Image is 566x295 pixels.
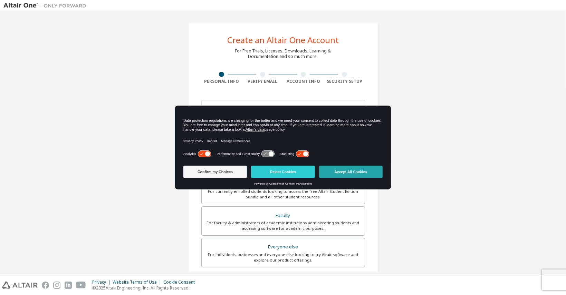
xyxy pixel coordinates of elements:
div: Create an Altair One Account [227,36,339,44]
div: Personal Info [201,79,242,84]
div: For currently enrolled students looking to access the free Altair Student Edition bundle and all ... [206,189,361,200]
img: Altair One [3,2,90,9]
div: Security Setup [324,79,365,84]
div: Website Terms of Use [113,279,163,285]
div: Account Info [283,79,324,84]
div: Faculty [206,211,361,220]
img: instagram.svg [53,282,60,289]
img: facebook.svg [42,282,49,289]
div: Privacy [92,279,113,285]
div: Verify Email [242,79,283,84]
div: Cookie Consent [163,279,199,285]
p: © 2025 Altair Engineering, Inc. All Rights Reserved. [92,285,199,291]
img: altair_logo.svg [2,282,38,289]
img: youtube.svg [76,282,86,289]
div: For Free Trials, Licenses, Downloads, Learning & Documentation and so much more. [235,48,331,59]
img: linkedin.svg [65,282,72,289]
div: Everyone else [206,242,361,252]
div: For faculty & administrators of academic institutions administering students and accessing softwa... [206,220,361,231]
div: For individuals, businesses and everyone else looking to try Altair software and explore our prod... [206,252,361,263]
